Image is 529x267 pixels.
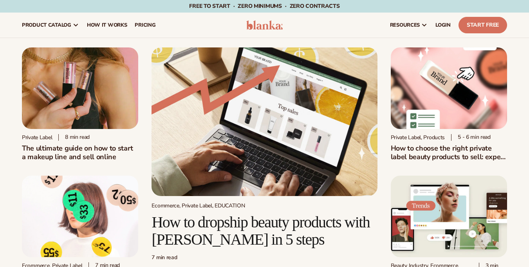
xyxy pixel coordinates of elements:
img: Growing money with ecommerce [152,47,377,196]
img: Profitability of private label company [22,176,138,257]
a: Start Free [459,17,507,33]
h2: How to choose the right private label beauty products to sell: expert advice [391,144,507,161]
span: Free to start · ZERO minimums · ZERO contracts [189,2,339,10]
span: resources [390,22,420,28]
img: Social media trends this week (Updated weekly) [391,176,507,257]
a: How It Works [83,13,131,38]
h1: The ultimate guide on how to start a makeup line and sell online [22,144,138,161]
span: pricing [135,22,155,28]
img: Person holding branded make up with a solid pink background [22,47,138,129]
img: Private Label Beauty Products Click [391,47,507,129]
span: product catalog [22,22,71,28]
div: 7 min read [152,254,377,261]
div: 5 - 6 min read [451,134,491,141]
a: Person holding branded make up with a solid pink background Private label 8 min readThe ultimate ... [22,47,138,161]
a: resources [386,13,432,38]
div: Private Label, Products [391,134,445,141]
div: Ecommerce, Private Label, EDUCATION [152,202,377,209]
a: LOGIN [432,13,455,38]
span: LOGIN [435,22,451,28]
h2: How to dropship beauty products with [PERSON_NAME] in 5 steps [152,214,377,248]
div: 8 min read [58,134,90,141]
div: Private label [22,134,52,141]
a: Private Label Beauty Products Click Private Label, Products 5 - 6 min readHow to choose the right... [391,47,507,161]
span: How It Works [87,22,127,28]
a: pricing [131,13,159,38]
a: product catalog [18,13,83,38]
img: logo [246,20,283,30]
